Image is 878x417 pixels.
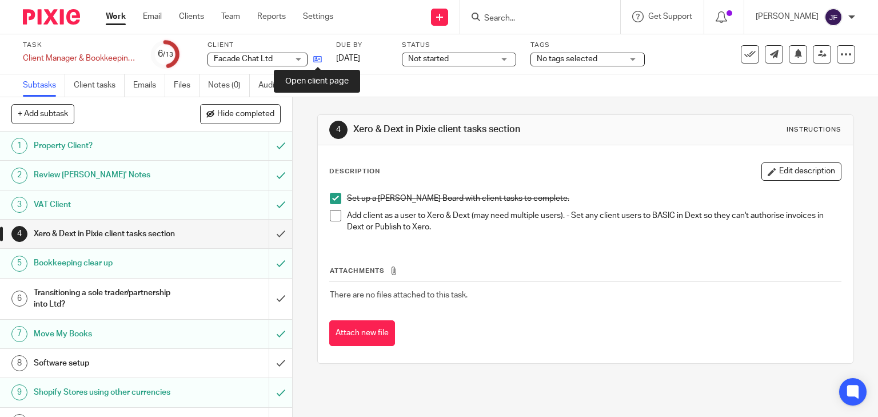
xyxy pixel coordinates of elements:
[336,54,360,62] span: [DATE]
[530,41,645,50] label: Tags
[34,255,183,272] h1: Bookkeeping clear up
[34,196,183,213] h1: VAT Client
[761,162,841,181] button: Edit description
[23,53,137,64] div: Client Manager & Bookkeeping Onboarding Job
[34,137,183,154] h1: Property Client?
[200,104,281,124] button: Hide completed
[23,53,137,64] div: Client Manager &amp; Bookkeeping Onboarding Job
[11,326,27,342] div: 7
[34,225,183,243] h1: Xero & Dext in Pixie client tasks section
[34,284,183,313] h1: Transitioning a sole trader/partnership into Ltd?
[11,384,27,400] div: 9
[11,291,27,307] div: 6
[347,210,841,233] p: Add client as a user to Xero & Dext (may need multiple users). - Set any client users to BASIC in...
[336,41,388,50] label: Due by
[787,125,841,134] div: Instructions
[217,110,274,119] span: Hide completed
[11,104,74,124] button: + Add subtask
[207,41,322,50] label: Client
[11,226,27,242] div: 4
[34,384,183,401] h1: Shopify Stores using other currencies
[329,167,380,176] p: Description
[330,291,468,299] span: There are no files attached to this task.
[11,256,27,272] div: 5
[402,41,516,50] label: Status
[133,74,165,97] a: Emails
[330,268,385,274] span: Attachments
[179,11,204,22] a: Clients
[11,138,27,154] div: 1
[648,13,692,21] span: Get Support
[756,11,819,22] p: [PERSON_NAME]
[221,11,240,22] a: Team
[11,168,27,184] div: 2
[208,74,250,97] a: Notes (0)
[303,11,333,22] a: Settings
[353,124,609,136] h1: Xero & Dext in Pixie client tasks section
[143,11,162,22] a: Email
[23,74,65,97] a: Subtasks
[106,11,126,22] a: Work
[347,193,841,204] p: Set up a [PERSON_NAME] Board with client tasks to complete.
[408,55,449,63] span: Not started
[34,325,183,343] h1: Move My Books
[258,74,302,97] a: Audit logs
[329,121,348,139] div: 4
[11,197,27,213] div: 3
[34,355,183,372] h1: Software setup
[537,55,597,63] span: No tags selected
[23,41,137,50] label: Task
[74,74,125,97] a: Client tasks
[257,11,286,22] a: Reports
[329,320,395,346] button: Attach new file
[163,51,173,58] small: /13
[158,47,173,61] div: 6
[824,8,843,26] img: svg%3E
[23,9,80,25] img: Pixie
[483,14,586,24] input: Search
[214,55,273,63] span: Facade Chat Ltd
[11,355,27,371] div: 8
[174,74,199,97] a: Files
[34,166,183,184] h1: Review [PERSON_NAME]' Notes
